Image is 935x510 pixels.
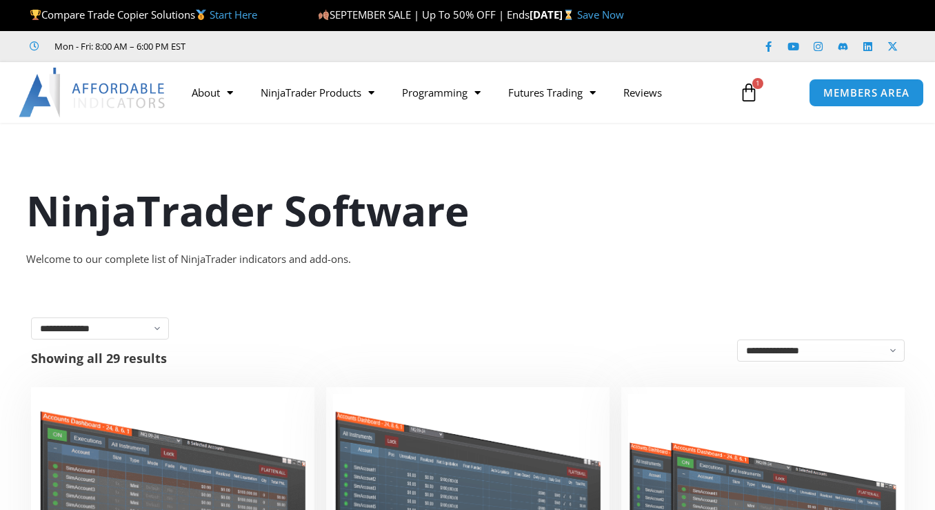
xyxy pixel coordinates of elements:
img: 🍂 [319,10,329,20]
span: Compare Trade Copier Solutions [30,8,257,21]
span: MEMBERS AREA [823,88,909,98]
strong: [DATE] [530,8,577,21]
span: 1 [752,78,763,89]
img: 🏆 [30,10,41,20]
a: 1 [718,72,779,112]
a: Programming [388,77,494,108]
img: LogoAI | Affordable Indicators – NinjaTrader [19,68,167,117]
span: SEPTEMBER SALE | Up To 50% OFF | Ends [318,8,530,21]
h1: NinjaTrader Software [26,182,909,239]
select: Shop order [737,340,905,362]
img: 🥇 [196,10,206,20]
a: NinjaTrader Products [247,77,388,108]
a: Reviews [610,77,676,108]
a: Save Now [577,8,624,21]
iframe: Customer reviews powered by Trustpilot [205,39,412,53]
a: Futures Trading [494,77,610,108]
a: Start Here [210,8,257,21]
nav: Menu [178,77,730,108]
p: Showing all 29 results [31,352,167,364]
div: Welcome to our complete list of NinjaTrader indicators and add-ons. [26,250,909,269]
span: Mon - Fri: 8:00 AM – 6:00 PM EST [51,38,185,55]
a: About [178,77,247,108]
img: ⌛ [563,10,574,20]
a: MEMBERS AREA [809,79,924,107]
